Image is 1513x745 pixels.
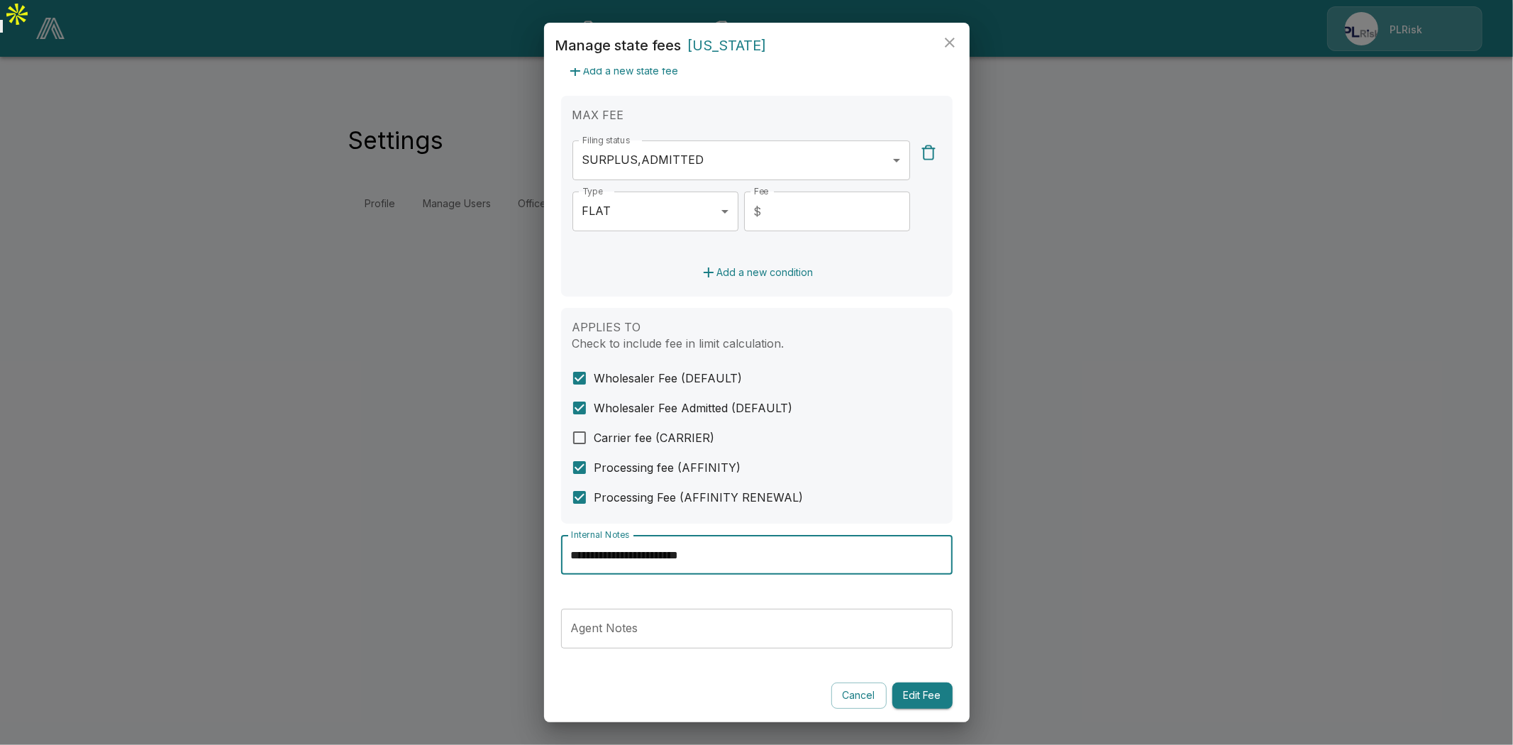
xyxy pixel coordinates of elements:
[572,108,624,122] label: MAX FEE
[572,140,910,180] div: SURPLUS , ADMITTED
[571,529,629,541] label: Internal Notes
[582,185,603,197] label: Type
[594,429,715,446] span: Carrier fee (CARRIER)
[594,459,741,476] span: Processing fee (AFFINITY)
[594,489,804,506] span: Processing Fee (AFFINITY RENEWAL)
[694,260,819,286] button: Add a new condition
[754,185,768,197] label: Fee
[561,58,685,84] button: Add a new state fee
[572,192,738,231] div: FLAT
[572,320,641,334] label: APPLIES TO
[892,683,953,709] button: Edit Fee
[582,134,630,146] label: Filing status
[688,37,767,54] span: [US_STATE]
[594,370,743,387] span: Wholesaler Fee (DEFAULT)
[920,144,937,161] img: Delete
[544,23,970,68] h2: Manage state fees
[594,399,793,416] span: Wholesaler Fee Admitted (DEFAULT)
[572,336,785,351] label: Check to include fee in limit calculation.
[936,28,964,57] button: close
[754,203,762,220] p: $
[831,683,887,709] button: Cancel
